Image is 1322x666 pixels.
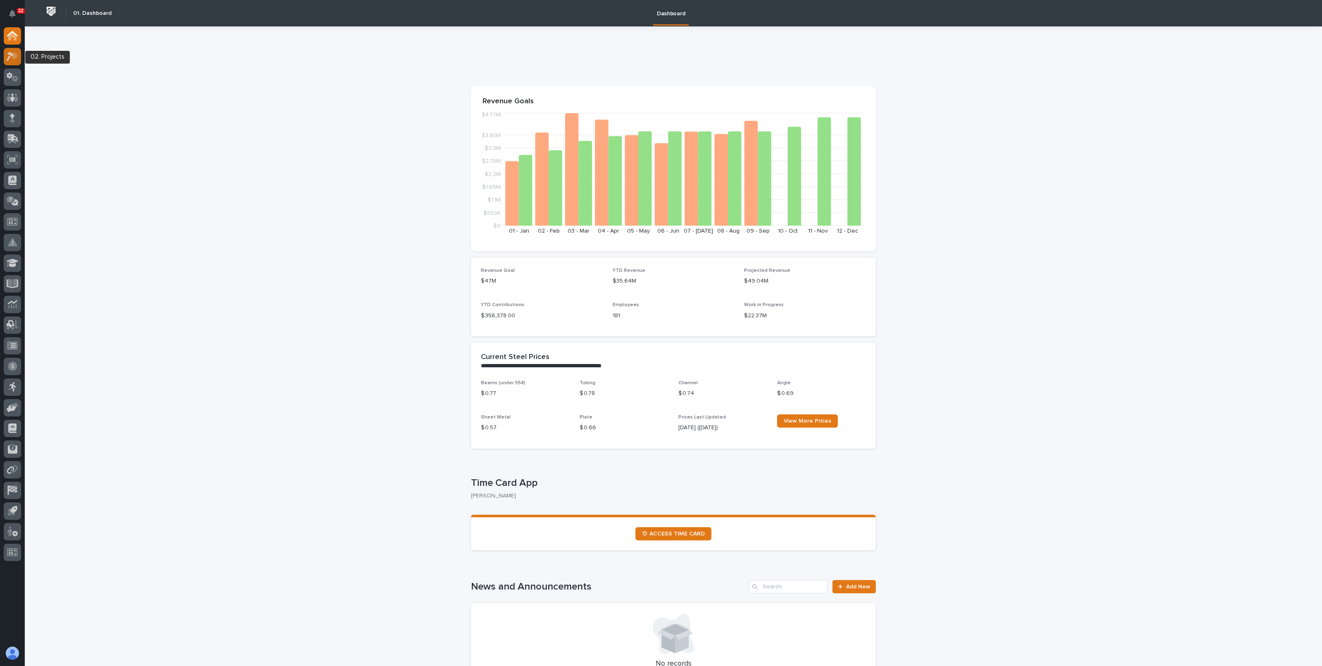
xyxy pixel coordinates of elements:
[481,312,603,320] p: $ 356,378.00
[481,381,525,385] span: Beams (under 55#)
[4,645,21,662] button: users-avatar
[73,10,112,17] h2: 01. Dashboard
[580,381,595,385] span: Tubing
[538,228,560,234] text: 02 - Feb
[777,389,866,398] p: $ 0.69
[684,228,713,234] text: 07 - [DATE]
[627,228,650,234] text: 05 - May
[635,527,711,540] a: ⏲ ACCESS TIME CARD
[481,132,501,138] tspan: $3.85M
[580,423,668,432] p: $ 0.66
[18,8,24,14] p: 32
[777,414,838,428] a: View More Prices
[4,5,21,22] button: Notifications
[471,492,869,499] p: [PERSON_NAME]
[717,228,739,234] text: 08 - Aug
[483,210,501,216] tspan: $550K
[10,10,21,23] div: Notifications32
[613,302,639,307] span: Employees
[678,381,698,385] span: Channel
[568,228,590,234] text: 03 - Mar
[749,580,827,593] input: Search
[613,277,735,285] p: $35.64M
[744,302,784,307] span: Work in Progress
[471,477,873,489] p: Time Card App
[777,381,791,385] span: Angle
[613,312,735,320] p: 181
[481,353,549,362] h2: Current Steel Prices
[493,223,501,229] tspan: $0
[598,228,619,234] text: 04 - Apr
[744,268,790,273] span: Projected Revenue
[744,277,866,285] p: $49.04M
[481,112,501,118] tspan: $4.77M
[481,389,570,398] p: $ 0.77
[832,580,876,593] a: Add New
[744,312,866,320] p: $22.37M
[471,581,746,593] h1: News and Announcements
[485,171,501,177] tspan: $2.2M
[481,423,570,432] p: $ 0.57
[846,584,870,590] span: Add New
[43,4,59,19] img: Workspace Logo
[481,302,524,307] span: YTD Contributions
[483,97,864,106] p: Revenue Goals
[678,423,767,432] p: [DATE] ([DATE])
[580,389,668,398] p: $ 0.78
[487,197,501,203] tspan: $1.1M
[678,389,767,398] p: $ 0.74
[481,268,515,273] span: Revenue Goal
[678,415,726,420] span: Prices Last Updated
[509,228,529,234] text: 01 - Jan
[778,228,798,234] text: 10 - Oct
[481,277,603,285] p: $47M
[784,418,831,424] span: View More Prices
[485,145,501,151] tspan: $3.3M
[808,228,828,234] text: 11 - Nov
[481,415,511,420] span: Sheet Metal
[657,228,679,234] text: 06 - Jun
[613,268,645,273] span: YTD Revenue
[747,228,770,234] text: 09 - Sep
[642,531,705,537] span: ⏲ ACCESS TIME CARD
[482,184,501,190] tspan: $1.65M
[580,415,592,420] span: Plate
[482,158,501,164] tspan: $2.75M
[837,228,858,234] text: 12 - Dec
